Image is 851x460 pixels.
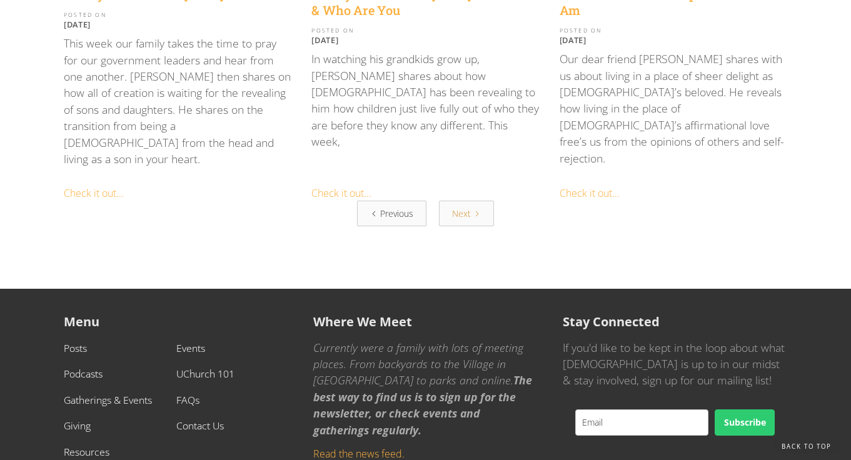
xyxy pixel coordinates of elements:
[64,35,291,167] p: This week our family takes the time to pray for our government leaders and hear from one another....
[64,201,787,226] div: List
[439,201,494,226] a: Next Page
[313,314,538,329] h5: Where We Meet
[64,341,87,355] a: Posts
[560,35,787,45] p: [DATE]
[560,51,787,166] p: Our dear friend [PERSON_NAME] shares with us about living in a place of sheer delight as [DEMOGRA...
[560,28,787,34] div: POSTED ON
[64,19,291,29] p: [DATE]
[176,341,205,355] a: Events
[311,51,539,149] p: In watching his grandkids grow up, [PERSON_NAME] shares about how [DEMOGRAPHIC_DATA] has been rev...
[64,393,152,407] a: Gatherings & Events
[176,419,224,432] a: Contact Us
[313,340,523,388] em: Currently were a family with lots of meeting places. From backyards to the Village in [GEOGRAPHIC...
[563,339,787,389] p: If you'd like to be kept in the loop about what [DEMOGRAPHIC_DATA] is up to in our midst & stay i...
[64,445,109,459] a: Resources
[560,186,620,200] a: Check it out...
[64,186,124,200] a: Check it out...
[311,35,539,45] p: [DATE]
[311,28,539,34] div: POSTED ON
[575,409,708,436] input: Email
[64,314,288,329] h5: Menu
[452,207,471,220] div: Next
[64,12,291,18] div: POSTED ON
[563,314,787,329] h5: Stay Connected
[64,419,91,432] a: Giving
[715,409,775,436] button: Subscribe
[774,439,840,454] a: Back to Top
[311,186,371,200] a: Check it out...
[64,367,103,381] a: Podcasts
[357,201,426,226] a: Previous Page
[176,367,234,381] a: UChurch 101
[380,207,413,220] div: Previous
[313,372,532,437] em: The best way to find us is to sign up for the newsletter, or check events and gatherings regularly.
[176,393,199,407] a: FAQs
